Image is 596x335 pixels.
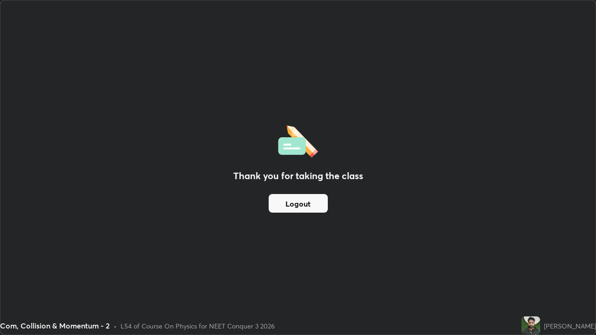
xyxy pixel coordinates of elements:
[521,316,540,335] img: f126b9e1133842c0a7d50631c43ebeec.jpg
[278,122,318,158] img: offlineFeedback.1438e8b3.svg
[233,169,363,183] h2: Thank you for taking the class
[544,321,596,331] div: [PERSON_NAME]
[269,194,328,213] button: Logout
[114,321,117,331] div: •
[121,321,275,331] div: L54 of Course On Physics for NEET Conquer 3 2026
